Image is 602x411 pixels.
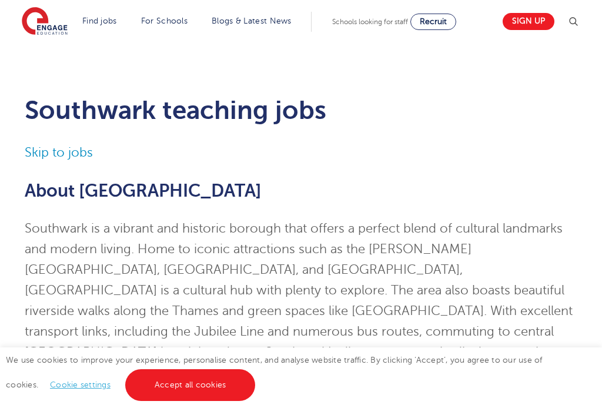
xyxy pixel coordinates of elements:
[25,218,577,404] p: Southwark is a vibrant and historic borough that offers a perfect blend of cultural landmarks and...
[212,16,292,25] a: Blogs & Latest News
[25,145,93,160] a: Skip to jobs
[420,17,447,26] span: Recruit
[503,13,554,30] a: Sign up
[6,356,543,389] span: We use cookies to improve your experience, personalise content, and analyse website traffic. By c...
[125,369,256,401] a: Accept all cookies
[141,16,188,25] a: For Schools
[50,380,111,389] a: Cookie settings
[22,7,68,37] img: Engage Education
[25,181,262,201] span: About [GEOGRAPHIC_DATA]
[25,95,577,125] h1: Southwark teaching jobs
[410,14,456,30] a: Recruit
[332,18,408,26] span: Schools looking for staff
[82,16,117,25] a: Find jobs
